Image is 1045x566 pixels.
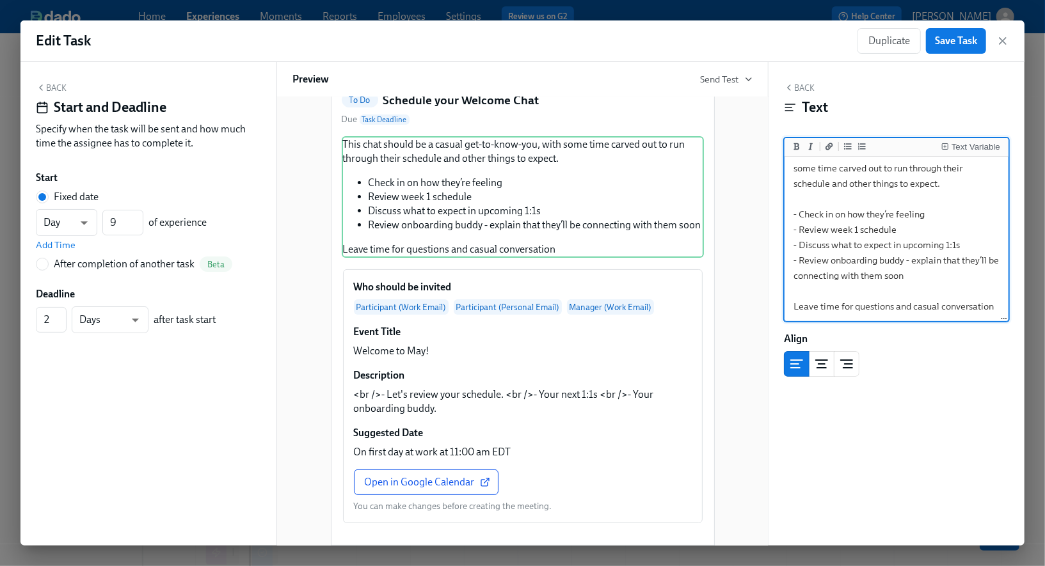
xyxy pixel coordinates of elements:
[809,351,834,377] button: center aligned
[342,136,704,258] div: This chat should be a casual get-to-know-you, with some time carved out to run through their sche...
[842,140,854,153] button: Add unordered list
[342,268,704,524] div: Who should be invitedParticipant (Work Email)Participant (Personal Email)Manager (Work Email)Even...
[36,209,97,236] div: Day
[200,260,232,269] span: Beta
[784,332,808,346] label: Align
[54,257,195,271] div: After completion of another task
[784,351,859,377] div: text alignment
[36,83,67,93] button: Back
[36,239,76,251] button: Add Time
[36,31,91,51] h1: Edit Task
[784,83,815,93] button: Back
[834,351,859,377] button: right aligned
[935,35,977,47] span: Save Task
[784,387,1009,401] div: Block ID: c0-fRLwI6Pa
[383,92,539,109] h5: Schedule your Welcome Chat
[360,114,410,125] span: Task Deadline
[839,356,854,372] svg: Right
[858,28,921,54] button: Duplicate
[784,351,810,377] button: left aligned
[952,143,1000,152] div: Text Variable
[36,306,216,333] div: after task start
[939,140,1003,153] button: Insert Text Variable
[814,356,829,372] svg: Center
[868,35,910,47] span: Duplicate
[700,73,753,86] button: Send Test
[292,72,329,86] h6: Preview
[36,209,207,236] div: of experience
[36,171,58,185] label: Start
[54,98,166,117] h4: Start and Deadline
[342,95,378,105] span: To Do
[790,140,803,153] button: Add bold text
[856,140,868,153] button: Add ordered list
[72,306,148,333] div: Days
[36,287,75,301] label: Deadline
[36,122,261,150] div: Specify when the task will be sent and how much time the assignee has to complete it.
[802,98,828,117] h4: Text
[789,356,804,372] svg: Left
[342,113,410,126] span: Due
[787,139,1006,320] textarea: This chat should be a casual get-to-know-you, with some time carved out to run through their sche...
[54,190,99,204] span: Fixed date
[804,140,817,153] button: Add italic text
[926,28,986,54] button: Save Task
[823,140,836,153] button: Add a link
